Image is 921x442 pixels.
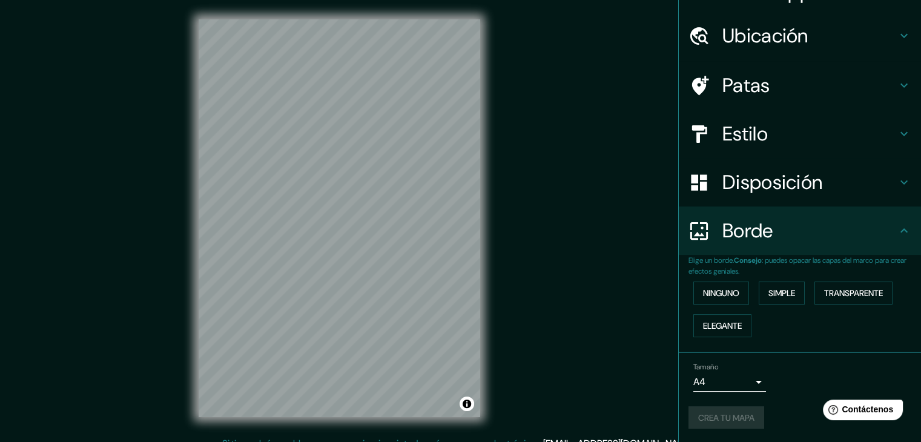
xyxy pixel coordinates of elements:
iframe: Lanzador de widgets de ayuda [813,395,908,429]
font: Disposición [722,170,822,195]
font: Patas [722,73,770,98]
button: Simple [759,282,805,305]
button: Transparente [814,282,893,305]
font: Borde [722,218,773,243]
button: Activar o desactivar atribución [460,397,474,411]
div: Estilo [679,110,921,158]
font: Tamaño [693,362,718,372]
font: A4 [693,375,705,388]
button: Ninguno [693,282,749,305]
font: Transparente [824,288,883,299]
div: Patas [679,61,921,110]
div: Borde [679,206,921,255]
font: Estilo [722,121,768,147]
canvas: Mapa [199,19,480,417]
font: Ninguno [703,288,739,299]
font: : puedes opacar las capas del marco para crear efectos geniales. [688,256,906,276]
button: Elegante [693,314,751,337]
div: Disposición [679,158,921,206]
font: Ubicación [722,23,808,48]
div: A4 [693,372,766,392]
font: Consejo [734,256,762,265]
font: Simple [768,288,795,299]
font: Elige un borde. [688,256,734,265]
font: Elegante [703,320,742,331]
div: Ubicación [679,12,921,60]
